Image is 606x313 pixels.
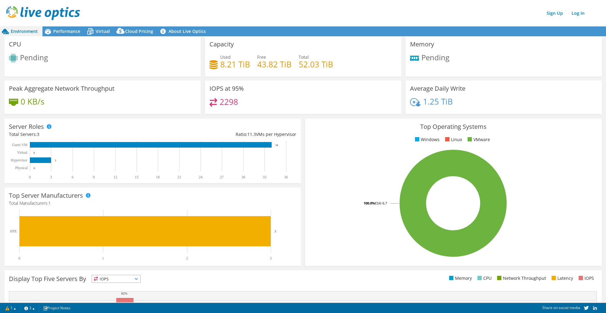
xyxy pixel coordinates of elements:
text: 33 [263,175,266,179]
a: About Live Optics [158,26,210,36]
li: VMware [466,136,490,143]
text: 6 [72,175,74,179]
h3: Top Server Manufacturers [9,192,83,199]
span: Total [299,54,309,60]
text: 12 [114,175,117,179]
text: 2 [186,256,188,260]
h3: Peak Aggregate Network Throughput [9,85,114,92]
h3: Server Roles [9,123,44,130]
text: 3 [50,175,52,179]
li: IOPS [577,275,594,282]
a: Log In [568,9,588,18]
span: 11.3 [247,131,256,137]
li: Windows [413,136,440,143]
span: Performance [53,28,80,34]
h4: 1.25 TiB [423,98,453,105]
text: 15 [135,175,138,179]
span: 1 [48,200,51,206]
text: 36 [284,175,288,179]
h3: IOPS at 95% [209,85,244,92]
h4: 2298 [220,98,238,105]
span: IOPS [92,275,140,283]
div: Total Servers: [9,131,153,138]
span: Free [257,54,266,60]
h4: 43.82 TiB [257,61,292,68]
h3: CPU [9,41,21,48]
text: 18 [156,175,160,179]
text: 3 [274,229,276,233]
h4: Total Manufacturers: [9,200,296,207]
li: Memory [448,275,472,282]
h3: Top Operating Systems [310,123,597,130]
text: 82% [121,291,127,295]
span: Cloud Pricing [125,28,153,34]
span: Share on social media [542,305,580,310]
h4: 8.21 TiB [220,61,250,68]
li: Linux [444,136,462,143]
h3: Average Daily Write [410,85,465,92]
text: 0 [29,175,31,179]
text: 9 [93,175,95,179]
a: Project Notes [39,304,75,312]
text: 30 [241,175,245,179]
text: 3 [55,159,56,162]
a: Sign Up [544,9,566,18]
span: Pending [20,52,48,62]
span: 3 [37,131,39,137]
tspan: ESXi 6.7 [375,201,387,205]
a: 3 [20,304,39,312]
text: Hypervisor [11,158,27,162]
span: Environment [11,28,38,34]
text: Guest VM [12,143,27,147]
li: Latency [550,275,573,282]
h4: 52.03 TiB [299,61,333,68]
text: 0 [34,151,35,154]
h3: Memory [410,41,434,48]
text: 21 [177,175,181,179]
text: Physical [15,166,28,170]
text: 27 [220,175,224,179]
text: Virtual [17,150,28,155]
text: HPE [10,229,17,233]
h4: 0 KB/s [21,98,44,105]
a: 1 [1,304,20,312]
text: 0 [34,167,35,170]
text: 34 [275,144,278,147]
text: 24 [199,175,202,179]
h3: Capacity [209,41,234,48]
span: Pending [421,52,449,62]
text: 1 [102,256,104,260]
text: 3 [270,256,272,260]
div: Ratio: VMs per Hypervisor [153,131,296,138]
tspan: 100.0% [364,201,375,205]
span: Virtual [96,28,110,34]
img: live_optics_svg.svg [6,6,80,20]
li: CPU [476,275,492,282]
span: Used [220,54,231,60]
li: Network Throughput [496,275,546,282]
text: 0 [18,256,20,260]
